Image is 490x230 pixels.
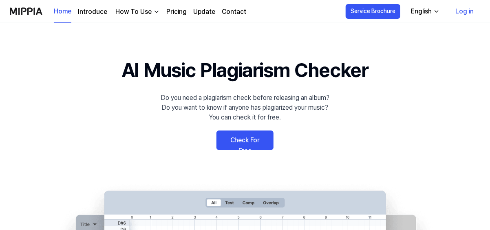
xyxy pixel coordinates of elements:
[153,9,160,15] img: down
[122,55,369,85] h1: AI Music Plagiarism Checker
[166,7,187,17] a: Pricing
[114,7,153,17] div: How To Use
[78,7,107,17] a: Introduce
[54,0,71,23] a: Home
[161,93,329,122] div: Do you need a plagiarism check before releasing an album? Do you want to know if anyone has plagi...
[346,4,400,19] button: Service Brochure
[193,7,215,17] a: Update
[404,3,445,20] button: English
[409,7,433,16] div: English
[114,7,160,17] button: How To Use
[216,130,274,150] a: Check For Free
[222,7,246,17] a: Contact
